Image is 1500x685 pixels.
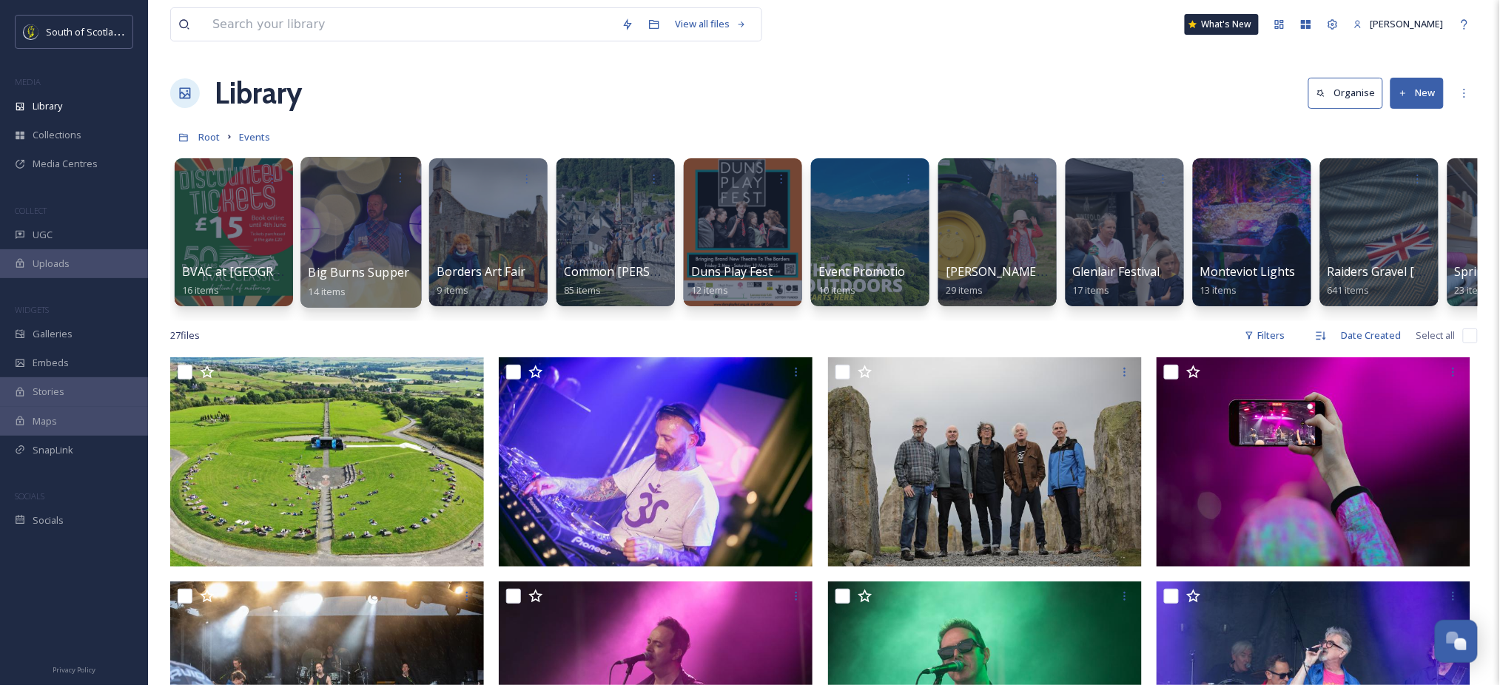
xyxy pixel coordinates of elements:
[33,327,73,341] span: Galleries
[818,263,961,280] span: Event Promotional Assets
[1328,283,1370,297] span: 641 items
[33,228,53,242] span: UGC
[1237,321,1293,350] div: Filters
[53,660,95,678] a: Privacy Policy
[15,490,44,502] span: SOCIALS
[15,304,49,315] span: WIDGETS
[564,283,601,297] span: 85 items
[1334,321,1409,350] div: Date Created
[946,265,1112,297] a: [PERSON_NAME] Country Fair29 items
[564,265,712,297] a: Common [PERSON_NAME]85 items
[309,284,346,297] span: 14 items
[818,265,961,297] a: Event Promotional Assets10 items
[198,128,220,146] a: Root
[33,513,64,527] span: Socials
[1308,78,1390,108] a: Organise
[205,8,614,41] input: Search your library
[691,283,728,297] span: 12 items
[1370,17,1444,30] span: [PERSON_NAME]
[1346,10,1451,38] a: [PERSON_NAME]
[239,128,270,146] a: Events
[182,283,219,297] span: 16 items
[198,130,220,144] span: Root
[1308,78,1383,108] button: Organise
[182,265,349,297] a: BVAC at [GEOGRAPHIC_DATA]16 items
[33,443,73,457] span: SnapLink
[46,24,215,38] span: South of Scotland Destination Alliance
[1416,328,1456,342] span: Select all
[33,99,62,113] span: Library
[33,356,69,370] span: Embeds
[170,328,200,342] span: 27 file s
[239,130,270,144] span: Events
[1435,620,1478,663] button: Open Chat
[1200,265,1296,297] a: Monteviot Lights13 items
[818,283,855,297] span: 10 items
[437,265,525,297] a: Borders Art Fair9 items
[1157,357,1470,567] img: Glasvegas 03 Music at the Multiverse Mike Bolam.jpg
[53,665,95,675] span: Privacy Policy
[33,157,98,171] span: Media Centres
[33,257,70,271] span: Uploads
[1185,14,1259,35] a: What's New
[691,263,773,280] span: Duns Play Fest
[33,128,81,142] span: Collections
[24,24,38,39] img: images.jpeg
[33,414,57,428] span: Maps
[33,385,64,399] span: Stories
[946,263,1112,280] span: [PERSON_NAME] Country Fair
[667,10,754,38] a: View all files
[437,283,468,297] span: 9 items
[1073,265,1160,297] a: Glenlair Festival17 items
[1073,283,1110,297] span: 17 items
[828,357,1142,567] img: Bluebells at Crawick Multiverse 01 by Mike Bolam.jpeg
[309,264,410,280] span: Big Burns Supper
[170,357,484,567] img: Music at the Multiverse.jpg
[15,205,47,216] span: COLLECT
[564,263,712,280] span: Common [PERSON_NAME]
[182,263,349,280] span: BVAC at [GEOGRAPHIC_DATA]
[691,265,773,297] a: Duns Play Fest12 items
[1200,263,1296,280] span: Monteviot Lights
[1390,78,1444,108] button: New
[1455,283,1492,297] span: 23 items
[215,71,302,115] a: Library
[437,263,525,280] span: Borders Art Fair
[499,357,813,567] img: MUSIC AT THE MULTIVERSE Malcolm X.jpg
[309,266,410,298] a: Big Burns Supper14 items
[1200,283,1237,297] span: 13 items
[946,283,983,297] span: 29 items
[1073,263,1160,280] span: Glenlair Festival
[15,76,41,87] span: MEDIA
